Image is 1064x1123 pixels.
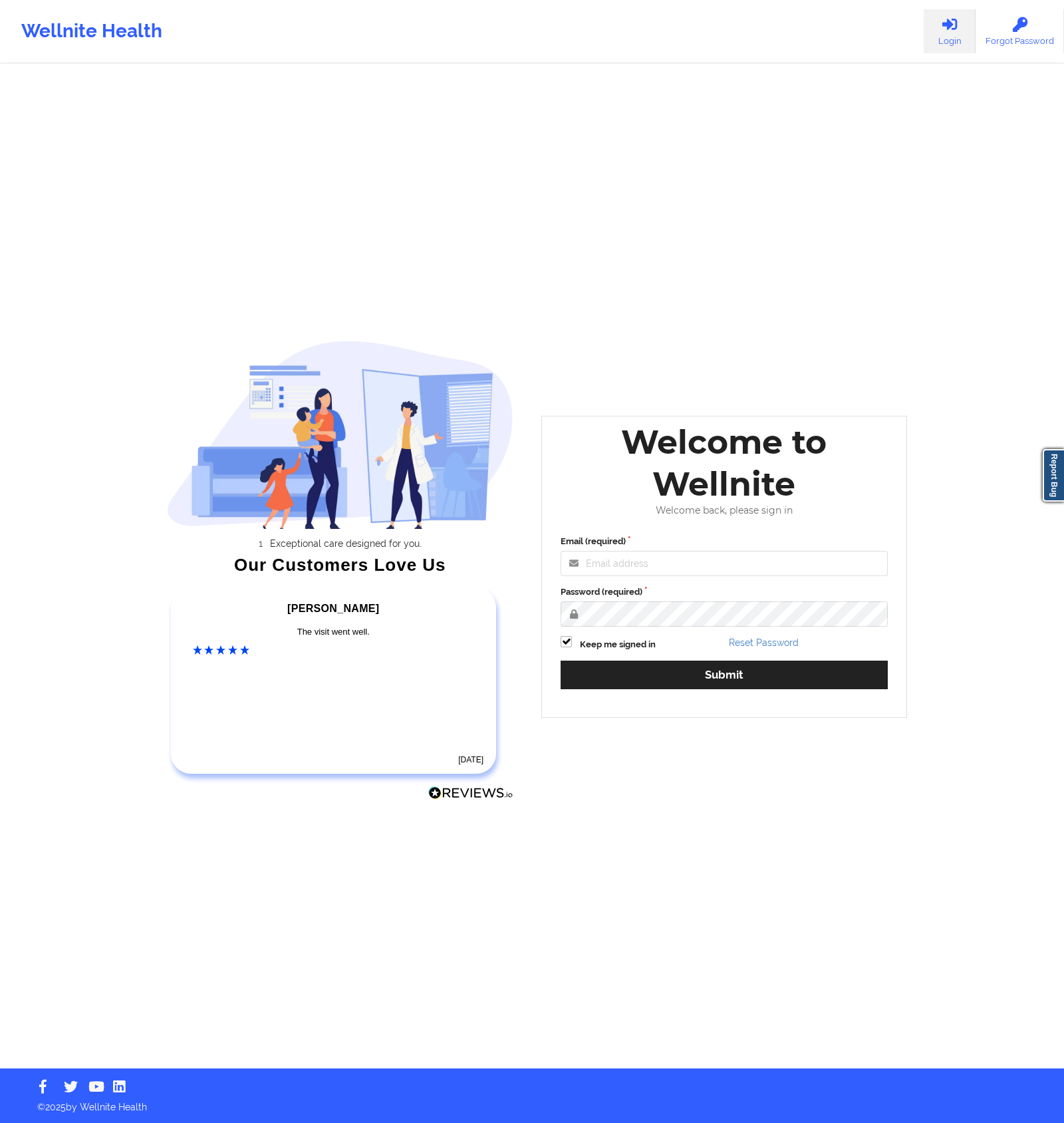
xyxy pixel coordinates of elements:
[551,505,897,516] div: Welcome back, please sign in
[193,625,475,639] div: The visit went well.
[551,421,897,505] div: Welcome to Wellnite
[1043,449,1064,502] a: Report Bug
[561,661,888,689] button: Submit
[178,538,513,549] li: Exceptional care designed for you.
[561,585,888,599] label: Password (required)
[580,638,656,651] label: Keep me signed in
[976,9,1064,53] a: Forgot Password
[287,603,379,614] span: [PERSON_NAME]
[561,535,888,548] label: Email (required)
[428,786,513,804] a: Reviews.io Logo
[561,551,888,576] input: Email address
[458,755,483,764] time: [DATE]
[167,558,514,571] div: Our Customers Love Us
[729,637,799,648] a: Reset Password
[167,340,514,528] img: wellnite-auth-hero_200.c722682e.png
[28,1091,1036,1114] p: © 2025 by Wellnite Health
[924,9,976,53] a: Login
[428,786,513,800] img: Reviews.io Logo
